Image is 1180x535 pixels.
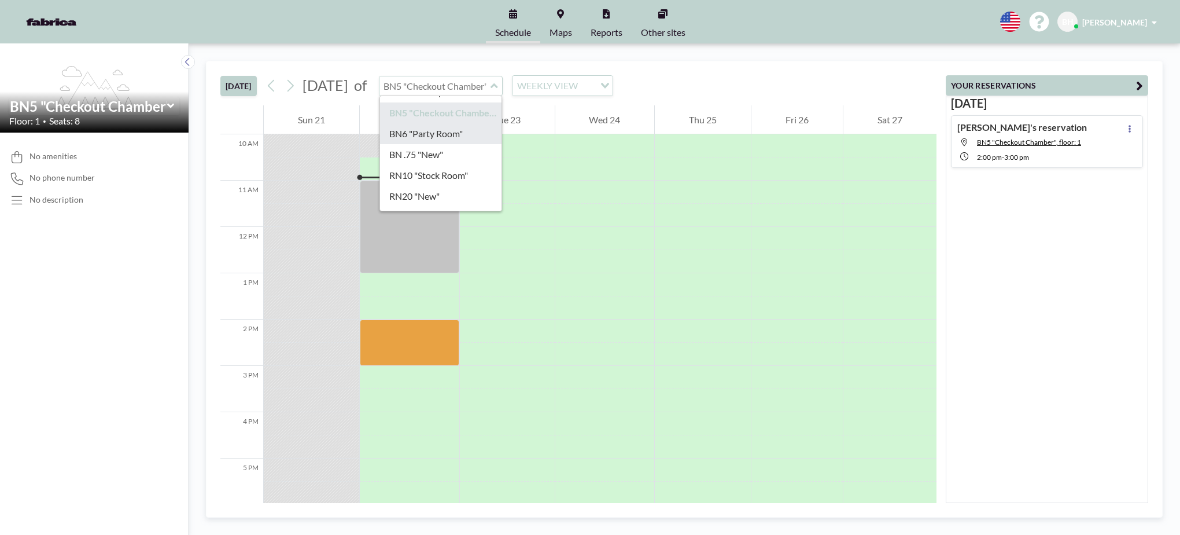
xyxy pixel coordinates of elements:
[380,165,502,186] div: RN10 "Stock Room"
[10,98,167,115] input: BN5 "Checkout Chamber"
[220,459,263,505] div: 5 PM
[515,78,580,93] span: WEEKLY VIEW
[220,273,263,320] div: 1 PM
[220,227,263,273] div: 12 PM
[380,207,502,228] div: RN21 "Cart Corner"
[581,78,593,93] input: Search for option
[49,115,80,127] span: Seats: 8
[957,122,1087,133] h4: [PERSON_NAME]'s reservation
[641,28,685,37] span: Other sites
[380,144,502,165] div: BN .75 "New"
[1004,153,1029,162] span: 3:00 PM
[555,105,655,134] div: Wed 24
[220,366,263,412] div: 3 PM
[655,105,751,134] div: Thu 25
[380,123,502,144] div: BN6 "Party Room"
[1062,17,1074,27] span: BH
[591,28,622,37] span: Reports
[30,151,77,162] span: No amenities
[379,76,491,96] input: BN5 "Checkout Chamber"
[512,76,613,96] div: Search for option
[220,76,257,96] button: [DATE]
[220,320,263,366] div: 2 PM
[380,102,502,123] div: BN5 "Checkout Chamber"
[977,153,1002,162] span: 2:00 PM
[751,105,843,134] div: Fri 26
[380,186,502,207] div: RN20 "New"
[43,118,46,125] span: •
[460,105,555,134] div: Tue 23
[30,195,83,205] div: No description
[9,115,40,127] span: Floor: 1
[1082,17,1147,27] span: [PERSON_NAME]
[220,134,263,181] div: 10 AM
[843,105,936,134] div: Sat 27
[977,138,1081,146] span: BN5 "Checkout Chamber", floor: 1
[1002,153,1004,162] span: -
[30,173,95,183] span: No phone number
[264,105,359,134] div: Sun 21
[951,96,1143,111] h3: [DATE]
[19,10,84,34] img: organization-logo
[220,181,263,227] div: 11 AM
[303,76,348,94] span: [DATE]
[946,75,1148,96] button: YOUR RESERVATIONS
[495,28,531,37] span: Schedule
[354,76,367,94] span: of
[360,105,459,134] div: Mon 22
[550,28,572,37] span: Maps
[220,412,263,459] div: 4 PM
